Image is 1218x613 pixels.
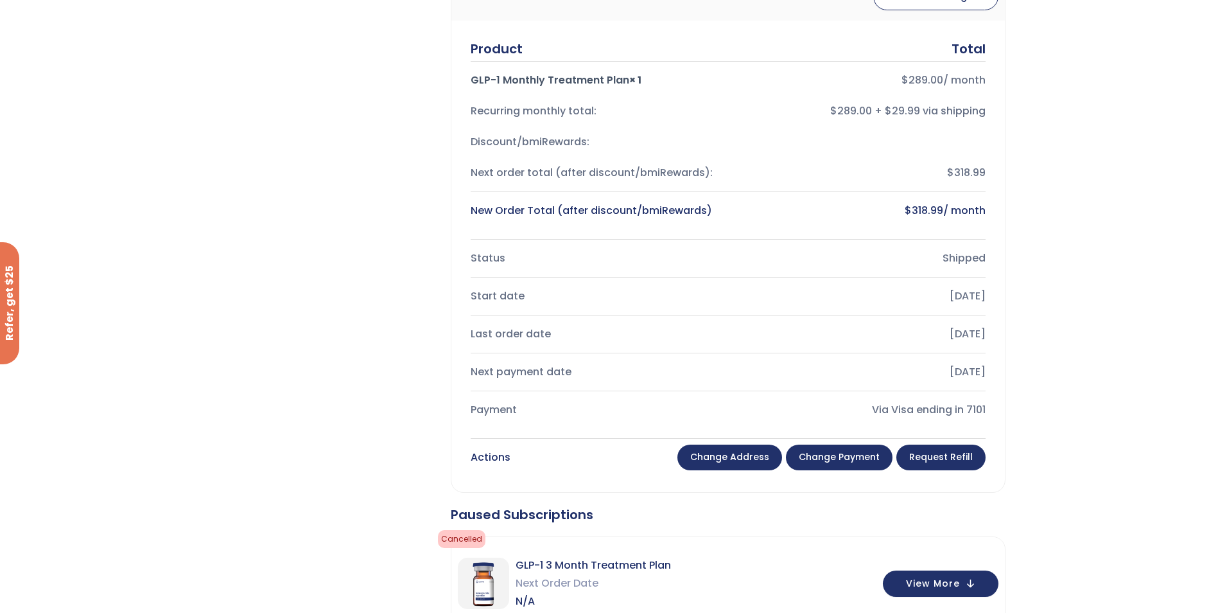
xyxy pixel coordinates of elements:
span: $ [905,203,912,218]
bdi: 289.00 [901,73,943,87]
div: Last order date [471,325,718,343]
div: Discount/bmiRewards: [471,133,718,151]
span: $ [901,73,909,87]
strong: × 1 [629,73,641,87]
div: GLP-1 Monthly Treatment Plan [471,71,718,89]
div: Shipped [738,249,986,267]
div: Next order total (after discount/bmiRewards): [471,164,718,182]
div: Start date [471,287,718,305]
div: Next payment date [471,363,718,381]
div: Paused Subscriptions [451,506,1005,524]
div: / month [738,71,986,89]
button: View More [883,571,998,597]
div: $318.99 [738,164,986,182]
a: Request Refill [896,445,986,470]
a: Change payment [786,445,892,470]
span: N/A [516,592,671,610]
div: [DATE] [738,287,986,305]
div: Recurring monthly total: [471,102,718,120]
div: Via Visa ending in 7101 [738,401,986,419]
a: Change address [677,445,782,470]
span: View More [906,580,960,588]
span: Next Order Date [516,574,671,592]
bdi: 318.99 [905,203,943,218]
img: GLP-1 3 Month Treatment Plan [458,558,509,609]
div: [DATE] [738,363,986,381]
div: Status [471,249,718,267]
div: [DATE] [738,325,986,343]
div: Actions [471,449,510,466]
div: / month [738,202,986,220]
span: cancelled [438,530,485,548]
div: New Order Total (after discount/bmiRewards) [471,202,718,220]
span: GLP-1 3 Month Treatment Plan [516,556,671,574]
div: Product [471,40,523,58]
div: Payment [471,401,718,419]
div: $289.00 + $29.99 via shipping [738,102,986,120]
div: Total [952,40,986,58]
